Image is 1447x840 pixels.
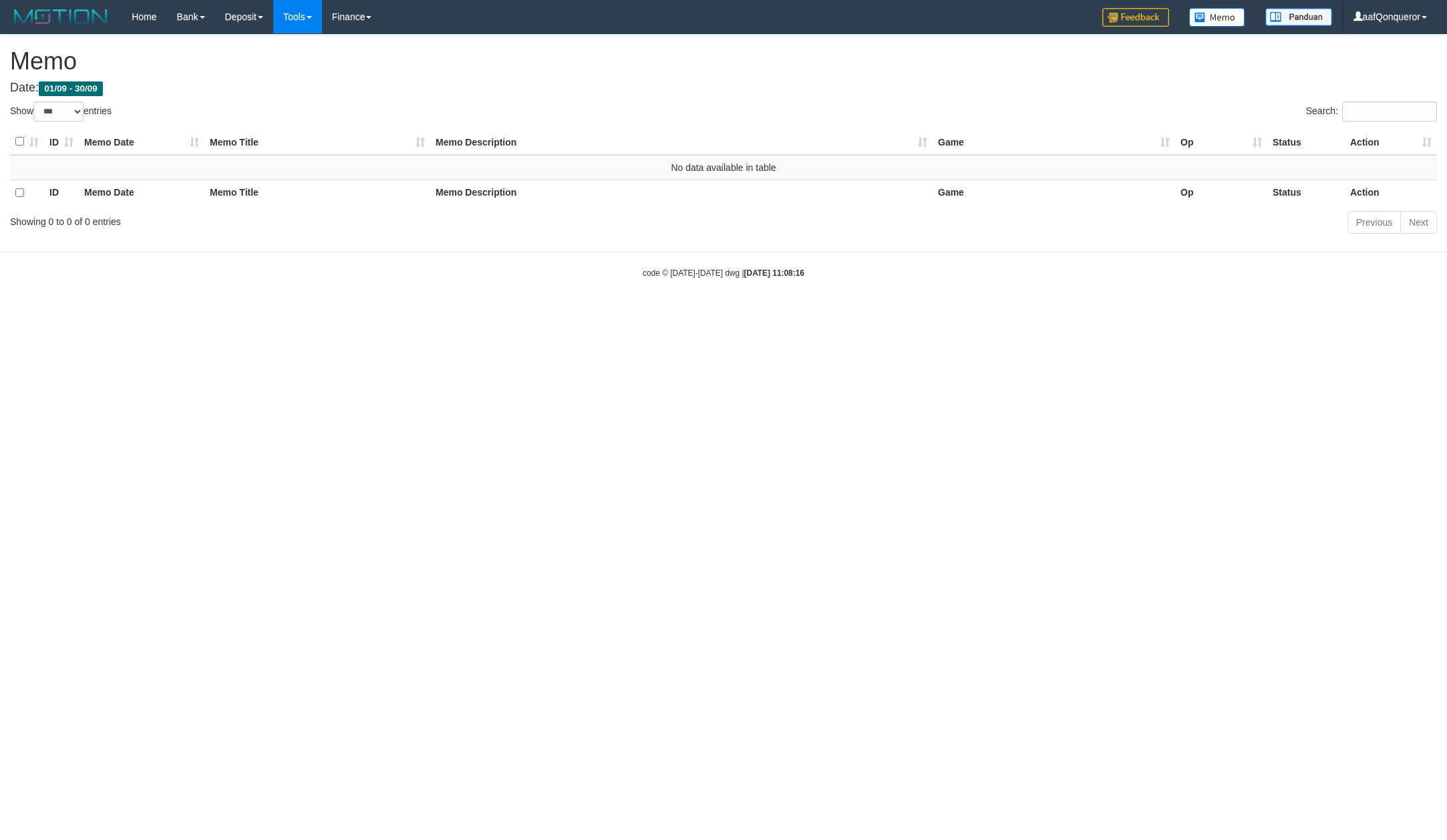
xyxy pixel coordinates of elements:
[10,101,112,122] label: Show entries
[643,268,804,278] small: code © [DATE]-[DATE] dwg |
[1345,129,1437,155] th: Action: activate to sort column ascending
[1400,211,1437,234] a: Next
[933,180,1175,206] th: Game
[1102,8,1169,27] img: Feedback.jpg
[204,129,430,155] th: Memo Title: activate to sort column ascending
[1175,129,1267,155] th: Op: activate to sort column ascending
[1342,101,1437,122] input: Search:
[1267,180,1345,206] th: Status
[204,180,430,206] th: Memo Title
[1306,101,1437,122] label: Search:
[1345,180,1437,206] th: Action
[1175,180,1267,206] th: Op
[79,180,204,206] th: Memo Date
[1347,211,1401,234] a: Previous
[79,129,204,155] th: Memo Date: activate to sort column ascending
[44,180,79,206] th: ID
[39,81,103,96] span: 01/09 - 30/09
[10,155,1437,180] td: No data available in table
[933,129,1175,155] th: Game: activate to sort column ascending
[430,180,933,206] th: Memo Description
[10,7,112,27] img: MOTION_logo.png
[430,129,933,155] th: Memo Description: activate to sort column ascending
[10,210,593,228] div: Showing 0 to 0 of 0 entries
[44,129,79,155] th: ID: activate to sort column ascending
[10,129,44,155] th: : activate to sort column ascending
[1265,8,1332,26] img: panduan.png
[10,81,1437,95] h4: Date:
[1189,8,1245,27] img: Button%20Memo.svg
[1267,129,1345,155] th: Status
[33,101,84,122] select: Showentries
[10,48,1437,75] h1: Memo
[744,268,804,278] strong: [DATE] 11:08:16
